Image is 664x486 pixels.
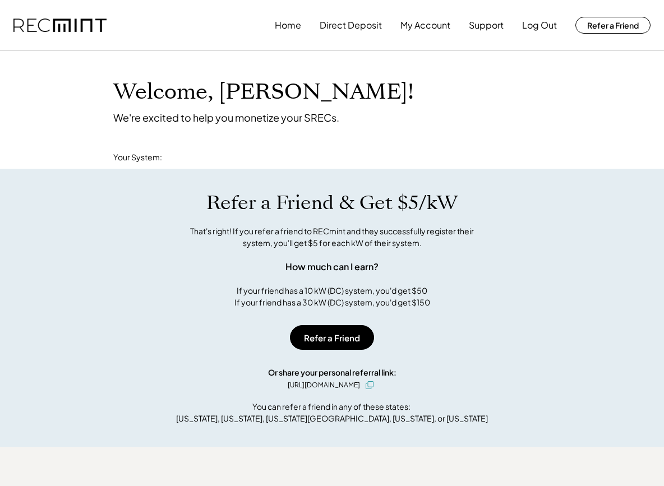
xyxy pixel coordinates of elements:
img: recmint-logotype%403x.png [13,18,107,33]
div: How much can I earn? [285,260,379,274]
button: Log Out [522,14,557,36]
button: Support [469,14,504,36]
button: Direct Deposit [320,14,382,36]
div: If your friend has a 10 kW (DC) system, you'd get $50 If your friend has a 30 kW (DC) system, you... [234,285,430,308]
button: Refer a Friend [290,325,374,350]
div: Your System: [113,152,162,163]
button: click to copy [363,378,376,392]
button: My Account [400,14,450,36]
div: You can refer a friend in any of these states: [US_STATE], [US_STATE], [US_STATE][GEOGRAPHIC_DATA... [176,401,488,424]
h1: Welcome, [PERSON_NAME]! [113,79,414,105]
div: [URL][DOMAIN_NAME] [288,380,360,390]
div: Or share your personal referral link: [268,367,396,378]
button: Refer a Friend [575,17,651,34]
button: Home [275,14,301,36]
div: We're excited to help you monetize your SRECs. [113,111,339,124]
div: That's right! If you refer a friend to RECmint and they successfully register their system, you'l... [178,225,486,249]
h1: Refer a Friend & Get $5/kW [206,191,458,215]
